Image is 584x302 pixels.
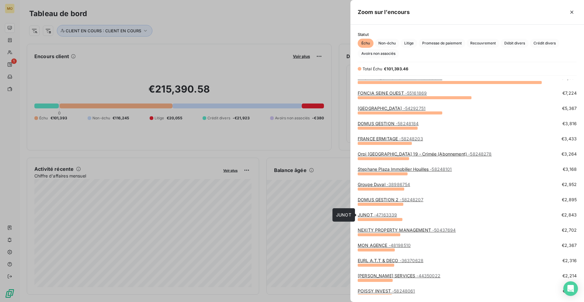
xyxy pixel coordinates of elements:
[358,136,423,141] a: FRANCE ERMITAGE
[401,39,417,48] button: Litige
[561,212,577,218] span: €2,843
[358,49,399,58] button: Avoirs non associés
[563,288,577,294] span: €2,190
[358,151,492,156] a: Orpi [GEOGRAPHIC_DATA] 19 - Crimée (Abonnement)
[358,243,411,248] a: MON AGENCE
[358,8,410,16] h5: Zoom sur l’encours
[358,227,456,233] a: NEXITY PROPERTY MANAGEMENT
[387,182,410,187] span: - 38986754
[468,151,492,156] span: - 58248278
[561,151,577,157] span: €3,264
[563,281,578,296] div: Open Intercom Messenger
[405,90,427,96] span: - 55161869
[562,258,577,264] span: €2,316
[562,105,577,111] span: €5,367
[358,212,397,217] a: JUNOT
[358,258,423,263] a: EURL A.T.T & DECO
[396,121,419,126] span: - 58248184
[358,75,442,80] a: SNC LAF C/O MOBICAP RED
[392,288,415,293] span: - 58248061
[562,197,577,203] span: €2,895
[562,90,577,96] span: €7,224
[561,136,577,142] span: €3,433
[358,32,577,37] span: Statut
[358,167,452,172] a: Stephane Plaza Immobilier Houilles
[561,75,577,81] span: €11,687
[419,39,465,48] button: Promesse de paiement
[562,273,577,279] span: €2,214
[432,227,456,233] span: - 50437694
[358,106,426,111] a: [GEOGRAPHIC_DATA]
[374,212,397,217] span: - 47163339
[399,136,423,141] span: - 58248203
[350,79,584,295] div: grid
[358,197,423,202] a: DOMUS GESTION 2
[358,90,427,96] a: FONCIA SEINE OUEST
[336,212,351,217] span: JUNOT
[358,273,440,278] a: [PERSON_NAME] SERVICES
[358,39,374,48] button: Échu
[358,182,410,187] a: Groupe Duval
[562,227,577,233] span: €2,702
[375,39,399,48] button: Non-échu
[416,273,440,278] span: - 44350022
[358,121,419,126] a: DOMUS GESTION
[563,166,577,172] span: €3,168
[400,197,423,202] span: - 58248207
[467,39,499,48] button: Recouvrement
[562,181,577,188] span: €2,952
[384,66,408,71] span: €101,393.46
[403,106,426,111] span: - 54292751
[389,243,411,248] span: - 48198510
[418,75,442,80] span: - 43280326
[501,39,529,48] button: Débit divers
[530,39,559,48] button: Crédit divers
[430,167,452,172] span: - 58248101
[562,121,577,127] span: €3,816
[562,242,577,248] span: €2,367
[363,66,383,71] span: Total Échu
[400,258,423,263] span: - 36370628
[358,288,415,293] a: POISSY INVEST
